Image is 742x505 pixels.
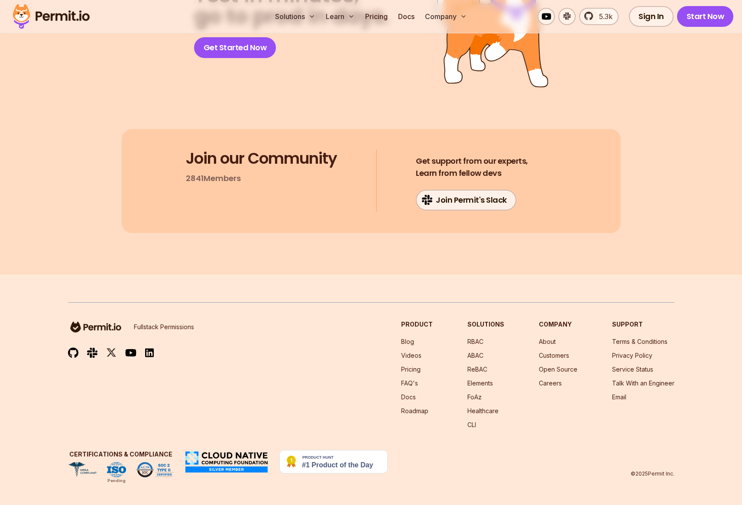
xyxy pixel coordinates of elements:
[467,338,483,345] a: RBAC
[579,8,619,25] a: 5.3k
[186,150,337,167] h3: Join our Community
[467,320,504,329] h3: Solutions
[395,8,418,25] a: Docs
[677,6,734,27] a: Start Now
[322,8,358,25] button: Learn
[467,421,476,428] a: CLI
[539,320,577,329] h3: Company
[629,6,674,27] a: Sign In
[416,155,528,179] h4: Learn from fellow devs
[539,352,569,359] a: Customers
[612,366,653,373] a: Service Status
[68,320,123,334] img: logo
[401,366,421,373] a: Pricing
[401,393,416,401] a: Docs
[134,323,194,331] p: Fullstack Permissions
[467,352,483,359] a: ABAC
[362,8,391,25] a: Pricing
[539,338,556,345] a: About
[194,37,276,58] a: Get Started Now
[87,347,97,359] img: slack
[467,366,487,373] a: ReBAC
[401,407,428,414] a: Roadmap
[539,366,577,373] a: Open Source
[467,393,482,401] a: FoAz
[106,347,117,358] img: twitter
[467,379,493,387] a: Elements
[401,379,418,387] a: FAQ's
[416,155,528,167] span: Get support from our experts,
[421,8,470,25] button: Company
[401,320,433,329] h3: Product
[631,470,674,477] p: © 2025 Permit Inc.
[612,320,674,329] h3: Support
[539,379,562,387] a: Careers
[68,450,174,459] h3: Certifications & Compliance
[612,352,652,359] a: Privacy Policy
[136,462,174,478] img: SOC
[594,11,612,22] span: 5.3k
[145,348,154,358] img: linkedin
[401,352,421,359] a: Videos
[68,462,97,478] img: HIPAA
[416,190,516,210] a: Join Permit's Slack
[272,8,319,25] button: Solutions
[125,348,136,358] img: youtube
[9,2,94,31] img: Permit logo
[186,172,241,185] p: 2841 Members
[107,477,126,484] div: Pending
[467,407,499,414] a: Healthcare
[279,450,388,473] img: Permit.io - Never build permissions again | Product Hunt
[612,338,667,345] a: Terms & Conditions
[107,462,126,478] img: ISO
[68,347,78,358] img: github
[401,338,414,345] a: Blog
[612,393,626,401] a: Email
[612,379,674,387] a: Talk With an Engineer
